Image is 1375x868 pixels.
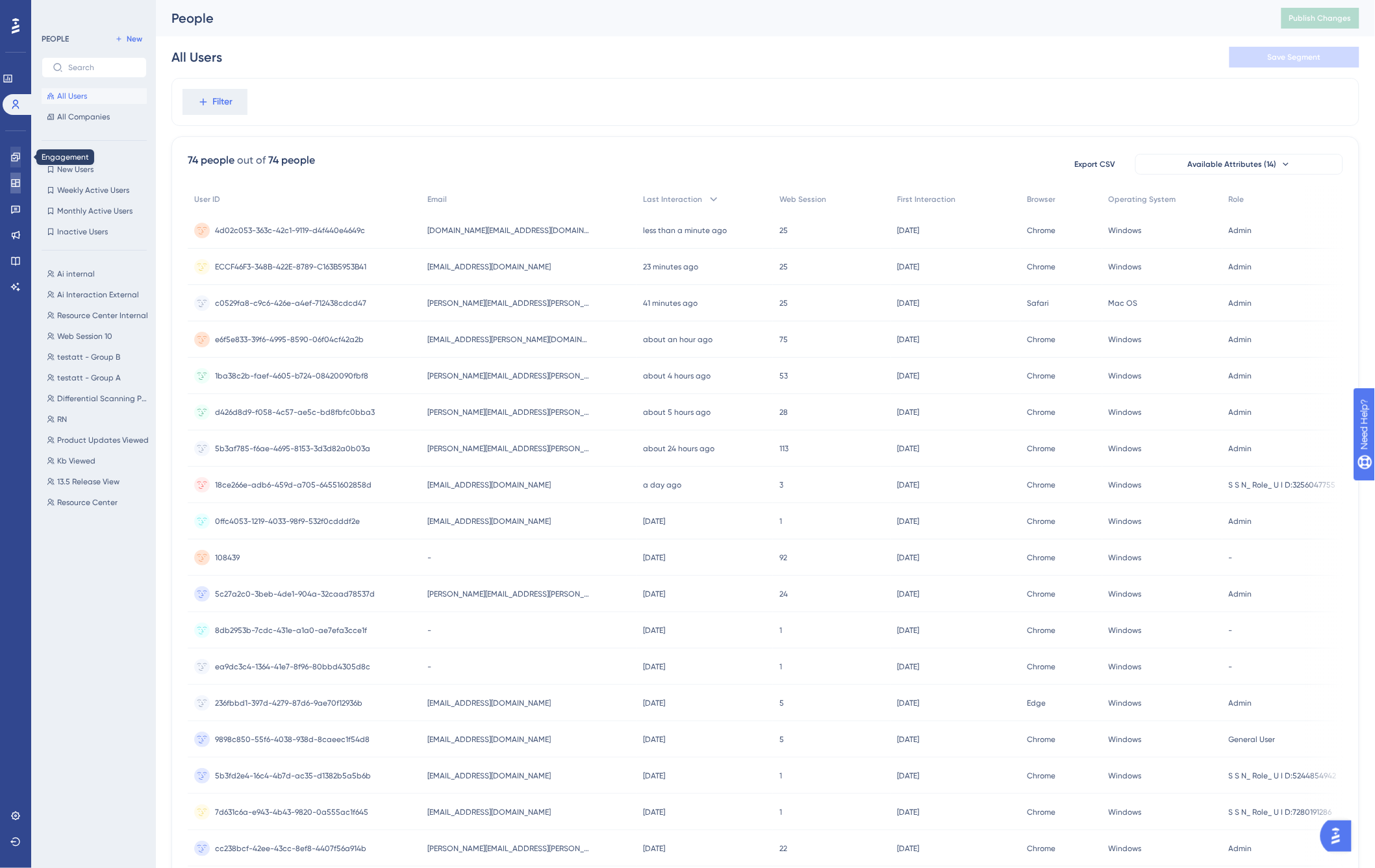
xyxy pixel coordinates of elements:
span: 108439 [215,552,240,563]
span: 25 [779,262,788,272]
button: testatt - Group A [42,370,155,386]
span: Admin [1229,225,1252,236]
span: General User [1229,734,1276,745]
span: Weekly Active Users [57,185,129,195]
span: testatt - Group B [57,352,120,362]
span: 53 [779,371,788,381]
span: RN [57,414,67,425]
time: [DATE] [898,662,920,671]
span: c0529fa8-c9c6-426e-a4ef-712438cdcd47 [215,298,366,308]
button: Export CSV [1063,154,1128,175]
button: Ai Interaction External [42,287,155,303]
span: Chrome [1027,443,1055,454]
span: Chrome [1027,480,1055,490]
time: [DATE] [643,735,665,744]
span: Publish Changes [1289,13,1352,23]
span: 9898c850-55f6-4038-938d-8caeec1f54d8 [215,734,370,745]
time: [DATE] [898,735,920,744]
time: 41 minutes ago [643,299,698,308]
button: RN [42,412,155,427]
span: 1 [779,807,782,817]
span: 75 [779,334,788,345]
time: [DATE] [898,444,920,453]
span: Admin [1229,298,1252,308]
button: All Users [42,88,147,104]
div: out of [237,153,266,168]
span: Inactive Users [57,227,108,237]
span: Ai Interaction External [57,290,139,300]
button: Product Updates Viewed [42,432,155,448]
span: 8db2953b-7cdc-431e-a1a0-ae7efa3cce1f [215,625,367,636]
time: [DATE] [898,262,920,271]
span: d426d8d9-f058-4c57-ae5c-bd8fbfc0bba3 [215,407,375,417]
span: Windows [1109,480,1142,490]
button: Monthly Active Users [42,203,147,219]
span: [EMAIL_ADDRESS][DOMAIN_NAME] [427,262,551,272]
time: [DATE] [643,844,665,853]
span: [PERSON_NAME][EMAIL_ADDRESS][PERSON_NAME][DOMAIN_NAME] [427,298,590,308]
span: 5 [779,698,784,708]
time: [DATE] [643,517,665,526]
span: [PERSON_NAME][EMAIL_ADDRESS][PERSON_NAME][DOMAIN_NAME] [427,589,590,599]
span: User ID [194,194,220,205]
span: Admin [1229,371,1252,381]
span: 236fbbd1-397d-4279-87d6-9ae70f12936b [215,698,362,708]
span: New [127,34,142,44]
time: [DATE] [898,335,920,344]
span: [EMAIL_ADDRESS][DOMAIN_NAME] [427,480,551,490]
time: [DATE] [898,371,920,380]
time: [DATE] [898,699,920,708]
span: 13.5 Release View [57,477,120,487]
time: [DATE] [898,589,920,599]
span: 1 [779,516,782,527]
span: Windows [1109,807,1142,817]
span: S S N_ Role_ U I D:5244854942 [1229,771,1337,781]
span: [PERSON_NAME][EMAIL_ADDRESS][PERSON_NAME][DOMAIN_NAME] [427,843,590,854]
time: [DATE] [898,226,920,235]
span: Windows [1109,662,1142,672]
span: Chrome [1027,552,1055,563]
time: [DATE] [643,626,665,635]
button: Web Session 10 [42,329,155,344]
time: about 4 hours ago [643,371,711,380]
span: S S N_ Role_ U I D:3256047755 [1229,480,1336,490]
span: Windows [1109,443,1142,454]
span: 22 [779,843,787,854]
button: New Users [42,162,147,177]
span: Admin [1229,407,1252,417]
span: Need Help? [31,3,81,19]
button: 13.5 Release View [42,474,155,490]
span: Filter [213,94,233,110]
span: 1ba38c2b-faef-4605-b724-08420090fbf8 [215,371,368,381]
button: Save Segment [1230,47,1359,68]
button: Available Attributes (14) [1135,154,1343,175]
time: [DATE] [898,771,920,780]
span: [EMAIL_ADDRESS][DOMAIN_NAME] [427,734,551,745]
button: New [110,31,147,47]
span: 18ce266e-adb6-459d-a705-64551602858d [215,480,372,490]
span: New Users [57,164,94,175]
span: 113 [779,443,788,454]
span: - [1229,662,1233,672]
span: Admin [1229,516,1252,527]
time: [DATE] [643,699,665,708]
span: [PERSON_NAME][EMAIL_ADDRESS][PERSON_NAME][DOMAIN_NAME] [427,407,590,417]
time: [DATE] [643,808,665,817]
button: Publish Changes [1281,8,1359,29]
span: Email [427,194,447,205]
span: First Interaction [898,194,956,205]
span: Windows [1109,625,1142,636]
time: [DATE] [898,626,920,635]
span: Safari [1027,298,1049,308]
button: All Companies [42,109,147,125]
span: 92 [779,552,787,563]
button: testatt - Group B [42,349,155,365]
div: People [171,9,1249,27]
span: Kb Viewed [57,456,95,466]
span: 1 [779,662,782,672]
span: 0ffc4053-1219-4033-98f9-532f0cdddf2e [215,516,360,527]
span: Windows [1109,552,1142,563]
span: testatt - Group A [57,373,121,383]
div: All Users [171,48,222,66]
time: [DATE] [898,553,920,562]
